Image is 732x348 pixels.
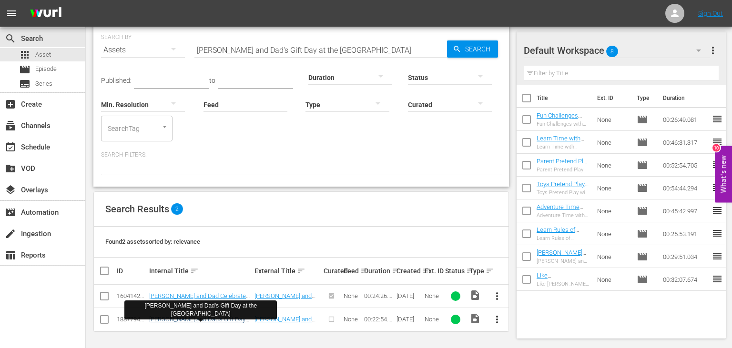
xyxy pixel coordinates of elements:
span: Episode [637,274,648,285]
div: 00:22:54.006 [364,316,394,323]
a: Parent Pretend Play with [PERSON_NAME] [537,158,590,179]
button: more_vert [486,308,508,331]
span: Video [469,289,481,301]
span: menu [6,8,17,19]
span: Schedule [5,141,16,153]
a: Learn Time with [PERSON_NAME] Part 3 [537,135,584,156]
div: Toys Pretend Play with [PERSON_NAME] [537,189,590,196]
span: sort [422,267,431,275]
span: Episode [637,137,648,148]
span: reorder [712,205,723,216]
span: Reports [5,249,16,261]
div: None [425,316,442,323]
td: 00:54:44.294 [659,177,712,199]
div: Status [445,265,467,277]
td: None [593,154,632,177]
a: Sign Out [698,10,723,17]
div: Parent Pretend Play with [PERSON_NAME] [537,167,590,173]
div: Fun Challenges with [PERSON_NAME] and Dad [537,121,590,127]
div: [DATE] [396,316,422,323]
td: 00:52:54.705 [659,154,712,177]
div: Learn Rules of Conduct with [PERSON_NAME] [537,235,590,241]
td: None [593,131,632,154]
button: Search [447,40,498,58]
a: [PERSON_NAME] and Dad Celebrate Gift Day at the [GEOGRAPHIC_DATA] [254,292,315,321]
td: None [593,268,632,291]
th: Title [537,85,591,111]
span: 2 [171,203,183,215]
p: Search Filters: [101,151,501,159]
span: Search [5,33,16,44]
div: [DATE] [396,292,422,299]
span: Published: [101,77,132,84]
span: sort [360,267,369,275]
span: sort [466,267,475,275]
td: 00:26:49.081 [659,108,712,131]
span: reorder [712,228,723,239]
span: to [209,77,215,84]
span: Episode [637,182,648,194]
a: [PERSON_NAME] and Dad's Gift Day at the [GEOGRAPHIC_DATA] [254,316,315,337]
span: Create [5,99,16,110]
span: Ingestion [5,228,16,239]
td: None [593,245,632,268]
div: External Title [254,265,321,277]
a: [PERSON_NAME] and Dad Celebrate Gift Day at the [GEOGRAPHIC_DATA] [149,292,250,307]
div: Feed [344,265,361,277]
td: 00:29:51.034 [659,245,712,268]
span: Episode [637,114,648,125]
a: [PERSON_NAME] and The Cat Compilation [537,249,586,270]
div: Created [396,265,422,277]
span: reorder [712,182,723,193]
span: sort [392,267,400,275]
span: sort [190,267,199,275]
td: 00:45:42.997 [659,199,712,222]
span: Episode [637,228,648,239]
a: Toys Pretend Play with [PERSON_NAME] [537,180,589,202]
span: reorder [712,159,723,170]
div: Duration [364,265,394,277]
span: more_vert [707,45,719,56]
div: 160414247 [117,292,146,299]
span: more_vert [491,314,503,325]
span: Overlays [5,184,16,196]
td: None [593,108,632,131]
div: Curated [324,267,341,275]
div: Learn Time with [PERSON_NAME] Part 3 [537,144,590,150]
div: [PERSON_NAME] and The Cat Compilation [537,258,590,264]
a: Adventure Time with [PERSON_NAME] and Dad Part 2 [537,203,583,232]
div: 10 [712,144,720,151]
span: Search [461,40,498,58]
span: Series [19,78,30,89]
button: Open [160,122,169,131]
span: Video [469,313,481,324]
span: Channels [5,120,16,131]
span: VOD [5,163,16,174]
button: Open Feedback Widget [715,146,732,202]
div: Like [PERSON_NAME] and the Safety Rules Compilation [537,281,590,287]
span: reorder [712,136,723,148]
div: Adventure Time with [PERSON_NAME] and Dad Part 2 [537,212,590,219]
span: Episode [35,64,57,74]
td: 00:25:53.191 [659,222,712,245]
span: Asset [35,50,51,60]
td: 00:32:07.674 [659,268,712,291]
span: 8 [606,41,618,61]
td: None [593,222,632,245]
div: Type [469,265,483,277]
span: Episode [637,159,648,171]
div: Assets [101,37,185,63]
div: 188779457 [117,316,146,323]
span: Found 2 assets sorted by: relevance [105,238,200,245]
a: Learn Rules of Conduct with [PERSON_NAME] [537,226,582,248]
span: Episode [637,251,648,262]
span: more_vert [491,290,503,302]
th: Type [631,85,657,111]
td: None [593,177,632,199]
span: Series [35,79,52,89]
button: more_vert [486,285,508,308]
div: Ext. ID [425,267,442,275]
span: reorder [712,273,723,285]
div: ID [117,267,146,275]
span: Automation [5,207,16,218]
